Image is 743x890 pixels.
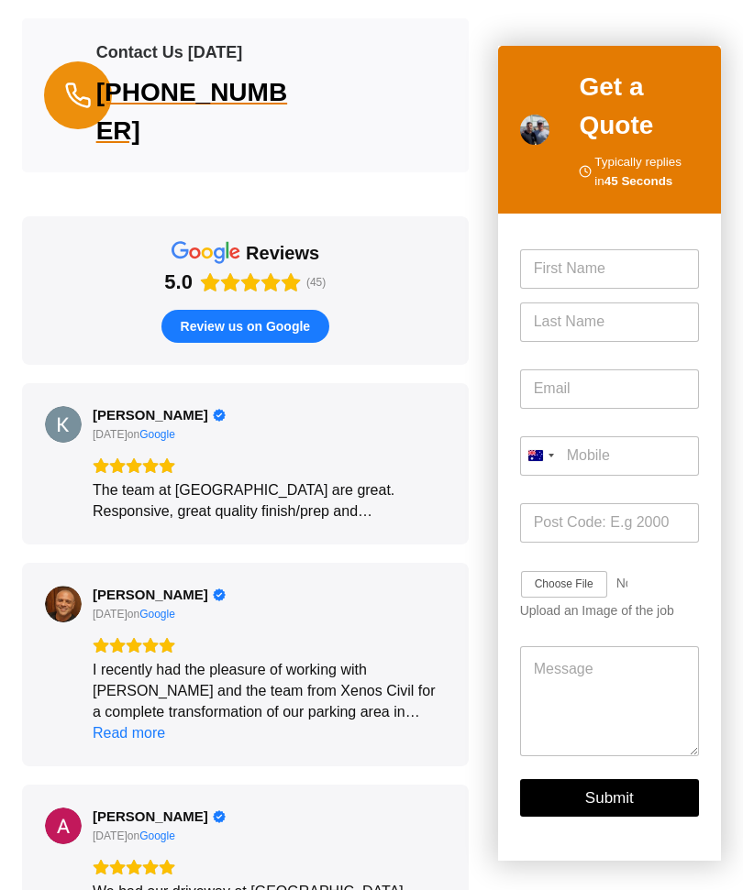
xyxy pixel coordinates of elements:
[45,406,82,443] a: View on Google
[93,829,128,843] div: [DATE]
[520,780,699,818] button: Submit
[164,269,301,295] div: Rating: 5.0 out of 5
[181,318,311,335] span: Review us on Google
[93,829,139,843] div: on
[93,587,208,603] span: [PERSON_NAME]
[139,829,175,843] a: View on Google
[93,407,208,423] span: [PERSON_NAME]
[93,607,139,621] div: on
[139,427,175,442] a: View on Google
[45,586,82,622] a: View on Google
[93,587,226,603] a: Review by Chris Kelesis
[139,607,175,621] a: View on Google
[520,302,699,342] input: Last Name
[306,276,326,289] span: (45)
[93,859,446,875] div: Rating: 5.0 out of 5
[520,249,699,289] input: First Name
[520,436,699,476] input: Mobile
[93,637,446,654] div: Rating: 5.0 out of 5
[45,406,82,443] img: Karl Finnerty
[604,175,673,189] strong: 45 Seconds
[161,310,330,343] button: Review us on Google
[139,829,175,843] div: Google
[96,73,293,150] a: [PHONE_NUMBER]
[213,409,226,422] div: Verified Customer
[93,427,139,442] div: on
[520,369,699,409] input: Email
[93,407,226,423] a: Review by Karl Finnerty
[520,436,560,476] button: Selected country
[579,68,698,145] h2: Get a Quote
[45,808,82,844] a: View on Google
[93,607,128,621] div: [DATE]
[246,241,319,265] div: reviews
[139,427,175,442] div: Google
[164,269,193,295] div: 5.0
[520,604,699,620] div: Upload an Image of the job
[93,659,446,722] div: I recently had the pleasure of working with [PERSON_NAME] and the team from Xenos Civil for a com...
[93,808,208,825] span: [PERSON_NAME]
[45,586,82,622] img: Chris Kelesis
[45,808,82,844] img: Adrian Revell
[96,40,293,65] h6: Contact Us [DATE]
[213,588,226,601] div: Verified Customer
[139,607,175,621] div: Google
[93,722,165,743] div: Read more
[93,457,446,474] div: Rating: 5.0 out of 5
[93,427,128,442] div: [DATE]
[594,152,699,192] span: Typically replies in
[93,479,446,522] div: The team at [GEOGRAPHIC_DATA] are great. Responsive, great quality finish/prep and competitively ...
[93,808,226,825] a: Review by Adrian Revell
[213,810,226,823] div: Verified Customer
[520,503,699,543] input: Post Code: E.g 2000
